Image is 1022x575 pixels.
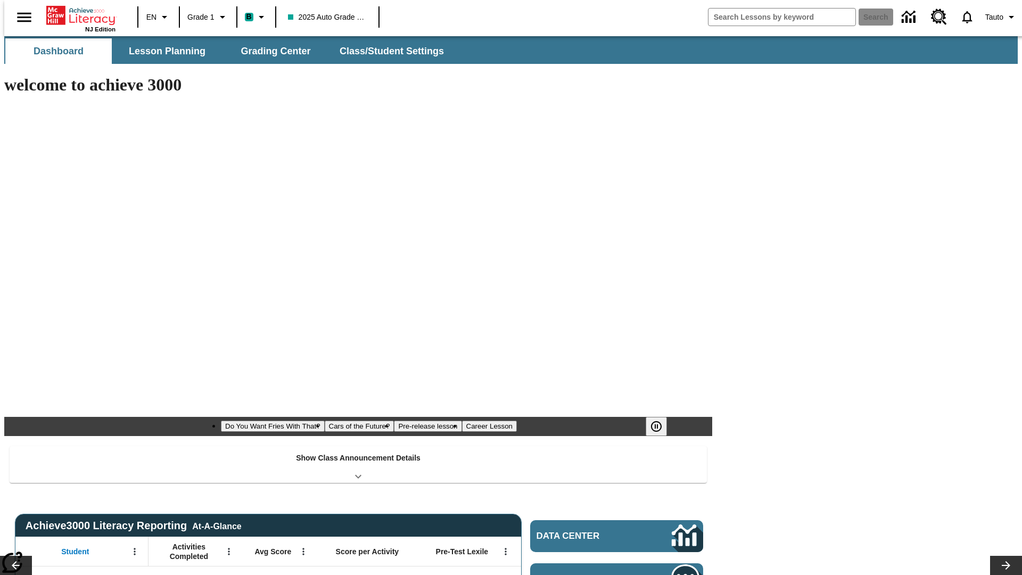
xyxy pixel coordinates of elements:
button: Slide 4 Career Lesson [462,421,517,432]
span: Grade 1 [187,12,215,23]
p: Show Class Announcement Details [296,453,421,464]
button: Slide 2 Cars of the Future? [325,421,394,432]
button: Lesson Planning [114,38,220,64]
span: Lesson Planning [129,45,205,57]
button: Grade: Grade 1, Select a grade [183,7,233,27]
div: Show Class Announcement Details [10,446,707,483]
span: Activities Completed [154,542,224,561]
button: Profile/Settings [981,7,1022,27]
a: Resource Center, Will open in new tab [925,3,953,31]
button: Open side menu [9,2,40,33]
span: Class/Student Settings [340,45,444,57]
span: Grading Center [241,45,310,57]
input: search field [708,9,855,26]
span: Pre-Test Lexile [436,547,489,556]
span: B [246,10,252,23]
span: Dashboard [34,45,84,57]
button: Slide 1 Do You Want Fries With That? [221,421,325,432]
span: Achieve3000 Literacy Reporting [26,520,242,532]
a: Data Center [530,520,703,552]
button: Grading Center [222,38,329,64]
a: Notifications [953,3,981,31]
span: Avg Score [254,547,291,556]
div: Pause [646,417,678,436]
h1: welcome to achieve 3000 [4,75,712,95]
button: Open Menu [498,544,514,560]
a: Home [46,5,116,26]
button: Dashboard [5,38,112,64]
button: Language: EN, Select a language [142,7,176,27]
button: Boost Class color is teal. Change class color [241,7,272,27]
a: Data Center [895,3,925,32]
button: Slide 3 Pre-release lesson [394,421,461,432]
button: Pause [646,417,667,436]
span: Score per Activity [336,547,399,556]
span: Tauto [985,12,1003,23]
button: Class/Student Settings [331,38,452,64]
button: Open Menu [295,544,311,560]
div: At-A-Glance [192,520,241,531]
span: 2025 Auto Grade 1 A [288,12,367,23]
button: Lesson carousel, Next [990,556,1022,575]
span: EN [146,12,156,23]
div: SubNavbar [4,36,1018,64]
span: Student [61,547,89,556]
span: NJ Edition [85,26,116,32]
button: Open Menu [221,544,237,560]
div: SubNavbar [4,38,454,64]
div: Home [46,4,116,32]
button: Open Menu [127,544,143,560]
span: Data Center [537,531,636,541]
